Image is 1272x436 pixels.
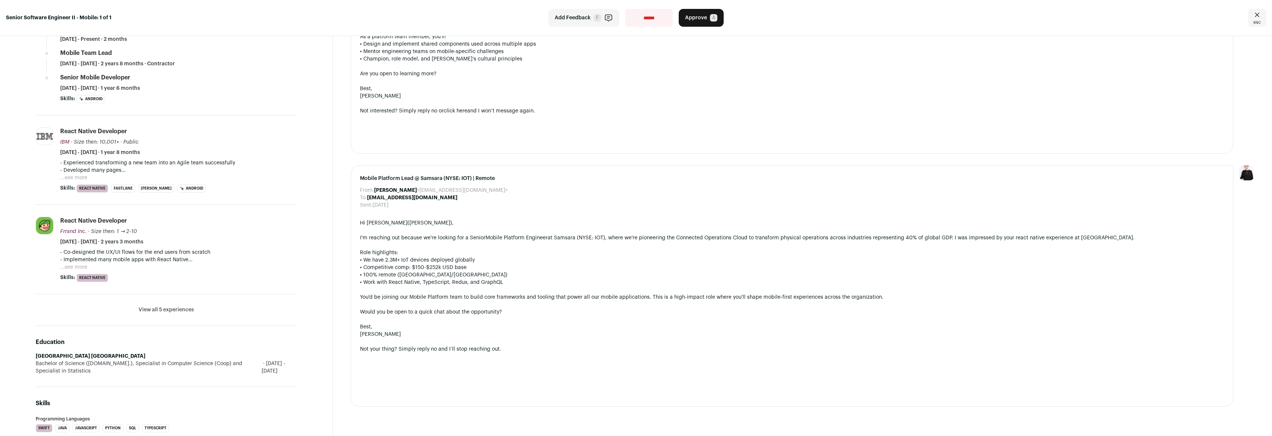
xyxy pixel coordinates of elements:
span: · Size then: 10,001+ [71,140,119,145]
div: Hi [PERSON_NAME]([PERSON_NAME]), [360,219,1224,227]
span: A [710,14,717,22]
button: ...see more [60,174,87,181]
span: Skills: [60,184,75,192]
div: Best, [360,85,1224,92]
dd: [DATE] [373,201,389,209]
a: click here [444,108,467,114]
div: • 100% remote ([GEOGRAPHIC_DATA]/[GEOGRAPHIC_DATA]) [360,271,1224,279]
button: Add Feedback F [548,9,619,27]
dd: <[EMAIL_ADDRESS][DOMAIN_NAME]> [374,187,508,194]
dt: Sent: [360,201,373,209]
div: Best, [360,323,1224,331]
div: • Mentor engineering teams on mobile-specific challenges [360,48,1224,55]
span: F [594,14,601,22]
div: Mobile Team Lead [60,49,112,57]
div: I'm reaching out because we're looking for a Senior at Samsara (NYSE: IOT), where we're pioneerin... [360,234,1224,242]
li: Java [55,424,69,432]
li: Swift [36,424,52,432]
div: • Competitive comp: $150-$252k USD base [360,264,1224,271]
span: Public [123,140,139,145]
p: - Implemented many mobile apps with React Native [60,256,297,263]
div: Role highlights: [360,249,1224,256]
div: Not your thing? Simply reply no and I’ll stop reaching out. [360,345,1224,353]
div: You'd be joining our Mobile Platform team to build core frameworks and tooling that power all our... [360,294,1224,301]
div: As a platform team member, you'll: [360,33,1224,40]
b: [PERSON_NAME] [374,188,417,193]
div: Senior Mobile Developer [60,73,130,82]
strong: [GEOGRAPHIC_DATA] [GEOGRAPHIC_DATA] [36,354,145,359]
div: Not interested? Simply reply no or and I won’t message again. [360,107,1224,115]
li: JavaScript [72,424,100,432]
a: Close [1248,9,1266,27]
b: [EMAIL_ADDRESS][DOMAIN_NAME] [367,195,457,200]
span: · [120,138,122,146]
h2: Skills [36,399,297,408]
button: View all 5 experiences [139,306,194,314]
div: • Work with React Native, TypeScript, Redux, and GraphQL [360,279,1224,286]
p: - Developed many pages [60,167,297,174]
li: Fastlane [111,184,135,193]
span: Mobile Platform Lead @ Samsara (NYSE: IOT) | Remote [360,175,1224,182]
div: React Native Developer [60,127,127,135]
h3: Programming Languages [36,417,297,421]
li: React Native [77,184,108,193]
a: Mobile Platform Engineer [486,235,548,240]
li: Python [103,424,123,432]
img: 9240684-medium_jpg [1239,165,1254,180]
h2: Education [36,338,297,347]
li: Android [77,95,105,103]
li: [PERSON_NAME] [138,184,174,193]
button: Approve A [679,9,724,27]
div: [PERSON_NAME] [360,92,1224,100]
strong: Senior Software Engineer II - Mobile: 1 of 1 [6,14,111,22]
span: IBM [60,140,69,145]
span: [DATE] - [DATE] · 1 year 8 months [60,149,140,156]
div: Bachelor of Science ([DOMAIN_NAME].), Specialist in Computer Science (Coop) and Specialist in Sta... [36,360,297,375]
div: React Native Developer [60,217,127,225]
li: React Native [77,274,108,282]
span: [DATE] - Present · 2 months [60,36,127,43]
span: [DATE] - [DATE] · 1 year 6 months [60,85,140,92]
li: Android [177,184,206,193]
button: ...see more [60,263,87,271]
p: - Experienced transforming a new team into an Agile team successfully [60,159,297,167]
div: • We have 2.3M+ IoT devices deployed globally [360,256,1224,264]
li: TypeScript [142,424,169,432]
div: Are you open to learning more? [360,70,1224,78]
div: [PERSON_NAME] [360,331,1224,338]
dt: From: [360,187,374,194]
span: [DATE] - [DATE] [262,360,297,375]
span: esc [1253,19,1261,25]
span: Skills: [60,274,75,281]
div: Would you be open to a quick chat about the opportunity? [360,308,1224,316]
span: Add Feedback [555,14,591,22]
span: · Size then: 1 → 2-10 [88,229,137,234]
span: [DATE] - [DATE] · 2 years 3 months [60,238,143,246]
li: SQL [126,424,139,432]
div: • Design and implement shared components used across multiple apps [360,40,1224,48]
span: Approve [685,14,707,22]
img: 0038dca3a6a3e627423967c21e8ceddaf504a38788d773c76dfe00ddd1842ed1.jpg [36,130,53,143]
div: • Champion, role model, and [PERSON_NAME]’s cultural principles [360,55,1224,63]
p: - Co-designed the UX/UI flows for the end users from scratch [60,249,297,256]
dt: To: [360,194,367,201]
span: [DATE] - [DATE] · 2 years 8 months · Contractor [60,60,175,68]
img: 8297d52a219241039c5b8aa78d829f9391d07acf7ce59d1a4ffc448c3425407f [36,217,53,234]
span: Skills: [60,95,75,102]
span: Frrand Inc. [60,229,87,234]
